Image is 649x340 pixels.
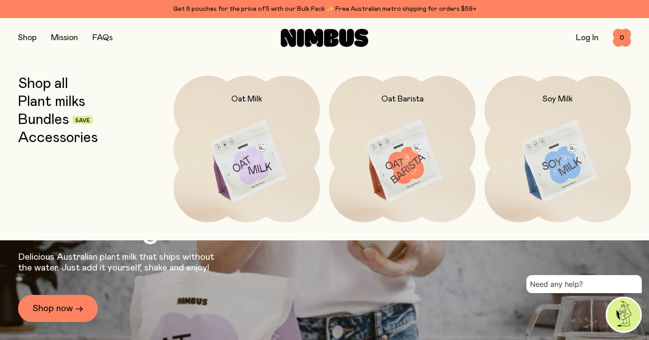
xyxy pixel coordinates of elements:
[576,34,599,42] a: Log In
[18,76,68,92] a: Shop all
[607,298,640,331] img: agent
[231,94,262,105] h2: Oat Milk
[75,118,90,123] span: Save
[51,34,78,42] a: Mission
[18,4,631,14] div: Get 6 pouches for the price of 5 with our Bulk Pack ✨ Free Australian metro shipping for orders $59+
[526,275,642,293] div: Need any help?
[543,94,573,105] h2: Soy Milk
[18,94,85,110] a: Plant milks
[613,29,631,47] button: 0
[484,76,631,222] a: Soy Milk
[174,76,320,222] a: Oat Milk
[381,94,424,105] h2: Oat Barista
[18,112,69,128] a: Bundles
[18,130,98,146] a: Accessories
[329,76,475,222] a: Oat Barista
[92,34,113,42] a: FAQs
